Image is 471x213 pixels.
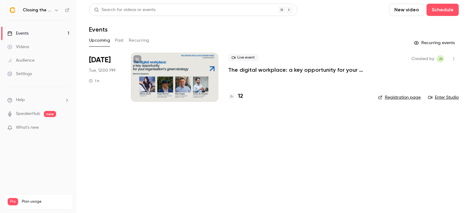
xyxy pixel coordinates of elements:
[16,124,39,131] span: What's new
[411,38,459,48] button: Recurring events
[16,97,25,103] span: Help
[428,94,459,101] a: Enter Studio
[7,44,29,50] div: Videos
[16,111,40,117] a: SpeakerHub
[89,55,111,65] span: [DATE]
[7,57,35,63] div: Audience
[8,5,17,15] img: Closing the Loop
[89,78,99,83] div: 1 h
[238,92,243,101] h4: 12
[437,55,444,63] span: Jan Baker
[8,198,18,205] span: Pro
[94,7,155,13] div: Search for videos or events
[378,94,421,101] a: Registration page
[62,125,69,131] iframe: Noticeable Trigger
[23,7,52,13] h6: Closing the Loop
[89,67,115,74] span: Tue, 12:00 PM
[228,92,243,101] a: 12
[228,66,368,74] a: The digital workplace: a key opportunity for your organisation’s green strategy
[7,71,32,77] div: Settings
[129,36,149,45] button: Recurring
[412,55,434,63] span: Created by
[389,4,424,16] button: New video
[89,53,121,102] div: Oct 21 Tue, 11:00 AM (Europe/London)
[438,55,443,63] span: JB
[7,97,69,103] li: help-dropdown-opener
[228,54,258,61] span: Live event
[22,199,69,204] span: Plan usage
[44,111,56,117] span: new
[427,4,459,16] button: Schedule
[7,30,29,36] div: Events
[89,26,108,33] h1: Events
[89,36,110,45] button: Upcoming
[115,36,124,45] button: Past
